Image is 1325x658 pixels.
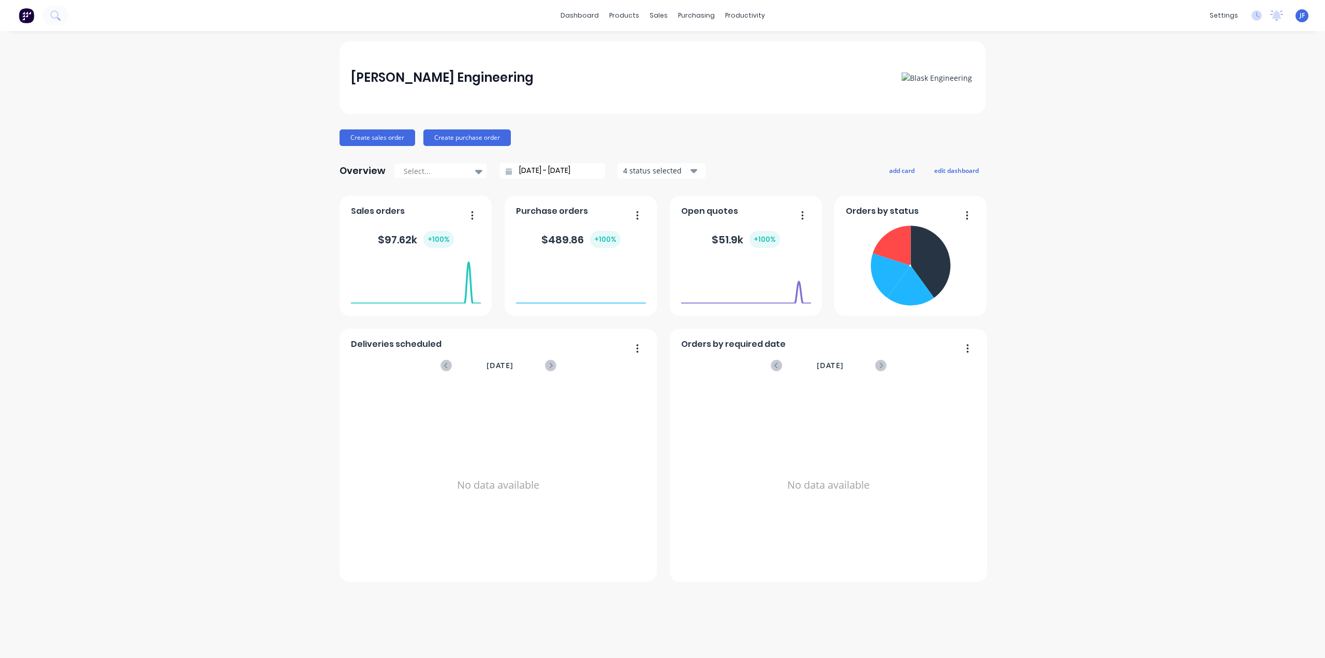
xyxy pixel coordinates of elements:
button: edit dashboard [927,164,985,177]
span: [DATE] [817,360,844,371]
div: settings [1204,8,1243,23]
span: Deliveries scheduled [351,338,441,350]
div: $ 489.86 [541,231,621,248]
div: 4 status selected [623,165,688,176]
a: dashboard [555,8,604,23]
div: $ 51.9k [712,231,780,248]
div: purchasing [673,8,720,23]
div: Overview [340,160,386,181]
div: + 100 % [749,231,780,248]
button: add card [882,164,921,177]
span: Purchase orders [516,205,588,217]
div: + 100 % [423,231,454,248]
span: [DATE] [487,360,513,371]
div: sales [644,8,673,23]
span: Sales orders [351,205,405,217]
div: [PERSON_NAME] Engineering [351,67,534,88]
span: JF [1300,11,1305,20]
div: productivity [720,8,770,23]
div: + 100 % [590,231,621,248]
button: Create purchase order [423,129,511,146]
img: Blask Engineering [902,72,972,83]
span: Orders by status [846,205,919,217]
button: Create sales order [340,129,415,146]
div: $ 97.62k [378,231,454,248]
div: No data available [681,385,976,586]
div: products [604,8,644,23]
button: 4 status selected [617,163,705,179]
img: Factory [19,8,34,23]
span: Open quotes [681,205,738,217]
div: No data available [351,385,646,586]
